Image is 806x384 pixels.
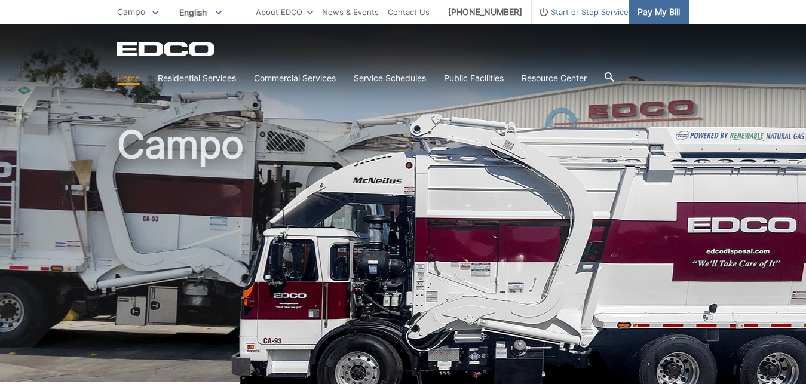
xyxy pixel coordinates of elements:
a: Residential Services [158,72,236,85]
a: Service Schedules [354,72,426,85]
a: Commercial Services [254,72,336,85]
a: EDCD logo. Return to the homepage. [117,42,216,56]
a: Contact Us [388,5,430,19]
a: News & Events [322,5,379,19]
span: Pay My Bill [638,5,680,19]
a: Home [117,72,140,85]
a: Resource Center [522,72,587,85]
a: Public Facilities [444,72,504,85]
span: Campo [117,7,145,17]
a: About EDCO [256,5,313,19]
span: English [170,2,231,22]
